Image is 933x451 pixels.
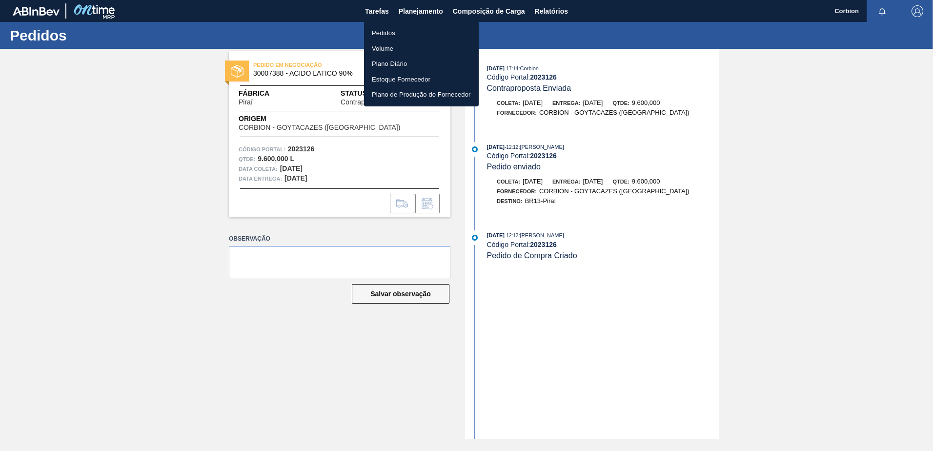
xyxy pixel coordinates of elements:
a: Volume [364,41,479,57]
a: Estoque Fornecedor [364,72,479,87]
a: Plano de Produção do Fornecedor [364,87,479,102]
a: Pedidos [364,25,479,41]
a: Plano Diário [364,56,479,72]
